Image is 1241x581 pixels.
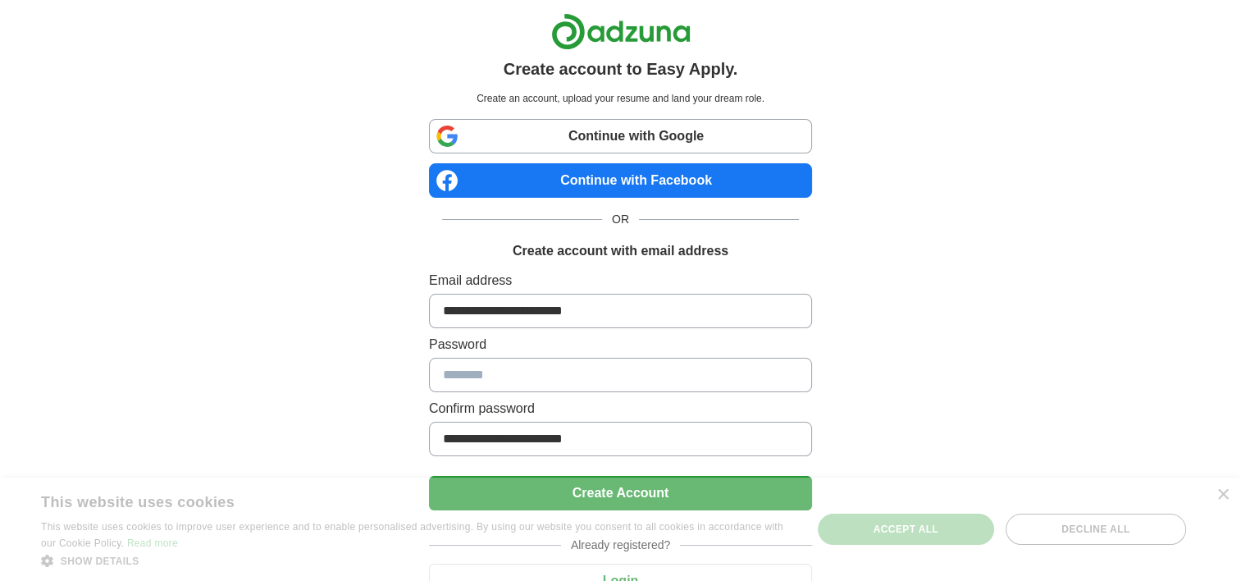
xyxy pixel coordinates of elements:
[818,514,994,545] div: Accept all
[429,163,812,198] a: Continue with Facebook
[61,556,139,567] span: Show details
[513,241,728,261] h1: Create account with email address
[429,476,812,510] button: Create Account
[429,335,812,355] label: Password
[602,211,639,228] span: OR
[127,538,178,549] a: Read more, opens a new window
[429,399,812,419] label: Confirm password
[504,57,738,81] h1: Create account to Easy Apply.
[41,487,748,512] div: This website uses cookies
[432,91,809,106] p: Create an account, upload your resume and land your dream role.
[429,119,812,153] a: Continue with Google
[1216,489,1229,501] div: Close
[41,552,789,569] div: Show details
[1006,514,1186,545] div: Decline all
[551,13,691,50] img: Adzuna logo
[429,271,812,290] label: Email address
[41,521,783,549] span: This website uses cookies to improve user experience and to enable personalised advertising. By u...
